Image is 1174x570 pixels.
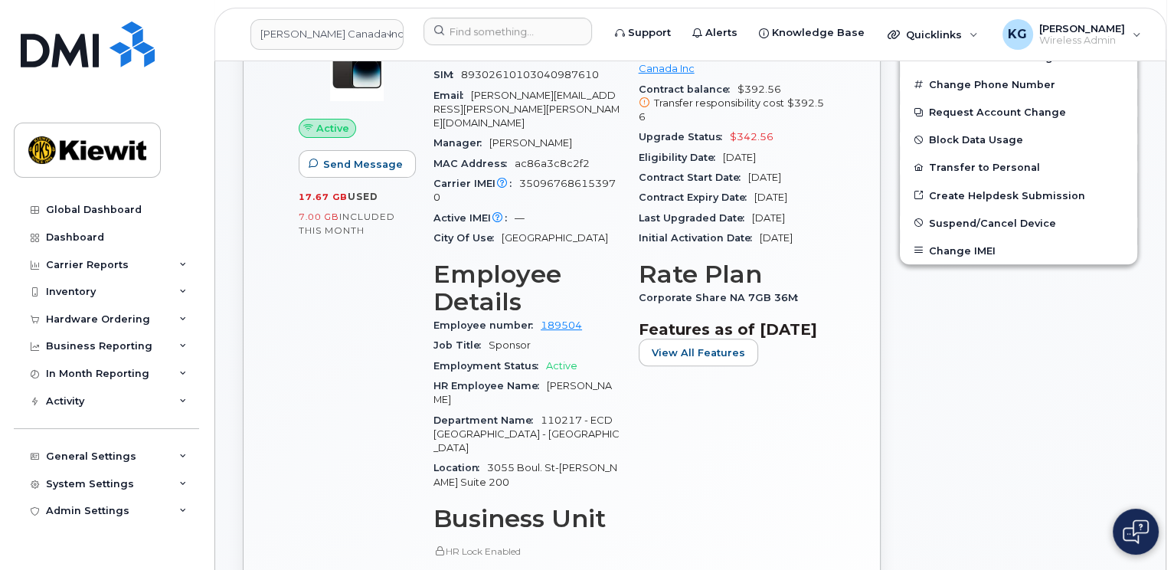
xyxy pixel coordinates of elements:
span: Employment Status [433,360,546,372]
span: Active [546,360,577,372]
span: Job Title [433,339,489,351]
span: [DATE] [752,212,785,224]
span: Enable Call Forwarding [929,51,1053,63]
span: ac86a3c8c2f2 [515,158,590,169]
span: Sponsor [489,339,531,351]
p: HR Lock Enabled [433,545,620,558]
span: View All Features [652,346,745,360]
span: Location [433,462,487,473]
span: [DATE] [760,232,793,244]
span: Department Name [433,414,541,426]
span: [PERSON_NAME] [1039,22,1125,34]
span: HR Employee Name [433,380,547,391]
span: 350967686153970 [433,178,616,203]
span: Support [628,25,671,41]
span: Initial Activation Date [639,232,760,244]
button: Send Message [299,150,416,178]
a: Alerts [682,18,748,48]
h3: Rate Plan [639,260,826,288]
span: Last Upgraded Date [639,212,752,224]
span: 89302610103040987610 [461,69,599,80]
button: Suspend/Cancel Device [900,209,1137,237]
span: Transfer responsibility cost [654,97,784,109]
span: Employee number [433,319,541,331]
span: SIM [433,69,461,80]
button: Request Account Change [900,98,1137,126]
span: Upgrade Status [639,131,730,142]
span: used [348,191,378,202]
button: Block Data Usage [900,126,1137,153]
span: MAC Address [433,158,515,169]
h3: Business Unit [433,505,620,532]
span: Alerts [705,25,737,41]
span: [DATE] [754,192,787,203]
span: Wireless Admin [1039,34,1125,47]
span: Manager [433,137,489,149]
span: KG [1008,25,1027,44]
span: Active IMEI [433,212,515,224]
span: Eligibility Date [639,152,723,163]
span: 17.67 GB [299,192,348,202]
span: [PERSON_NAME][EMAIL_ADDRESS][PERSON_NAME][PERSON_NAME][DOMAIN_NAME] [433,90,620,129]
span: Contract balance [639,84,737,95]
a: Kiewit Canada Inc [250,19,404,50]
span: [DATE] [748,172,781,183]
span: City Of Use [433,232,502,244]
span: — [515,212,525,224]
button: View All Features [639,339,758,366]
img: Open chat [1123,519,1149,544]
h3: Employee Details [433,260,620,316]
span: [GEOGRAPHIC_DATA] [502,232,608,244]
span: Email [433,90,471,101]
span: Carrier IMEI [433,178,519,189]
span: included this month [299,211,395,236]
a: 189504 [541,319,582,331]
span: Quicklinks [906,28,962,41]
div: Kevin Gregory [992,19,1152,50]
h3: Features as of [DATE] [639,320,826,339]
a: Support [604,18,682,48]
span: [DATE] [723,152,756,163]
button: Change IMEI [900,237,1137,264]
span: Corporate Share NA 7GB 36M [639,292,806,303]
span: $342.56 [730,131,773,142]
span: $392.56 [639,84,826,125]
input: Find something... [423,18,592,45]
button: Transfer to Personal [900,153,1137,181]
span: Contract Start Date [639,172,748,183]
span: Active [316,121,349,136]
span: [PERSON_NAME] [489,137,572,149]
span: 110217 - ECD [GEOGRAPHIC_DATA] - [GEOGRAPHIC_DATA] [433,414,620,454]
span: 3055 Boul. St-[PERSON_NAME] Suite 200 [433,462,617,487]
a: Knowledge Base [748,18,875,48]
span: Suspend/Cancel Device [929,217,1056,228]
div: Quicklinks [877,19,989,50]
span: Contract Expiry Date [639,192,754,203]
a: Create Helpdesk Submission [900,182,1137,209]
span: Send Message [323,157,403,172]
span: Knowledge Base [772,25,865,41]
span: 7.00 GB [299,211,339,222]
button: Change Phone Number [900,70,1137,98]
